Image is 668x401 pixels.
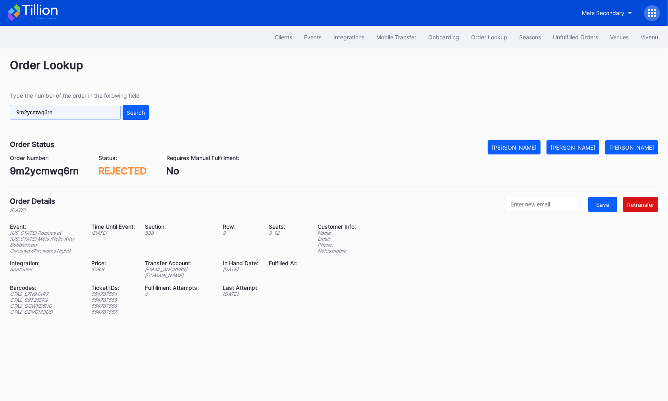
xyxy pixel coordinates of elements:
div: Price: [91,260,135,266]
div: Order Lookup [10,58,658,82]
button: Venues [604,30,635,44]
div: Type the number of the order in the following field [10,92,149,99]
div: Time Until Event: [91,223,135,230]
div: Section: [145,223,213,230]
div: [PERSON_NAME] [492,144,537,151]
div: Save [596,201,609,208]
div: [DATE] [10,207,55,213]
div: [PERSON_NAME] [609,144,654,151]
button: Mets Secondary [576,6,638,20]
div: Retransfer [627,201,654,208]
div: [DATE] [223,266,259,272]
div: [DATE] [223,291,259,297]
div: SeatGeek [10,266,81,272]
div: 0 [145,291,213,297]
div: $ 58.8 [91,266,135,272]
button: [PERSON_NAME] [547,140,599,154]
div: Unfulfilled Orders [553,34,598,40]
div: C7A2-S9T26EK9 [10,297,81,303]
div: Order Number: [10,154,79,161]
div: [EMAIL_ADDRESS][DOMAIN_NAME] [145,266,213,278]
button: [PERSON_NAME] [488,140,541,154]
button: Onboarding [422,30,465,44]
div: Order Details [10,197,55,205]
div: Row: [223,223,259,230]
button: Events [298,30,327,44]
div: 554787565 [91,297,135,303]
div: In Hand Date: [223,260,259,266]
div: 554787566 [91,303,135,309]
div: No [166,165,239,177]
div: [PERSON_NAME] [551,144,595,151]
div: Seasons [519,34,541,40]
div: Phone: [318,242,356,248]
button: Search [123,105,149,120]
button: Order Lookup [465,30,513,44]
div: Last Attempt: [223,284,259,291]
div: Seats: [269,223,298,230]
div: Event: [10,223,81,230]
div: Order Lookup [471,34,507,40]
div: [DATE] [91,230,135,236]
div: 554787564 [91,291,135,297]
button: Seasons [513,30,547,44]
div: Onboarding [428,34,459,40]
div: Clients [275,34,292,40]
button: Clients [269,30,298,44]
div: C7A2-L7N94XR7 [10,291,81,297]
div: Integrations [333,34,364,40]
button: Save [588,197,617,212]
div: Notes: mobile [318,248,356,254]
div: Mets Secondary [582,10,624,16]
button: Retransfer [623,197,658,212]
div: Ticket IDs: [91,284,135,291]
div: Venues [610,34,629,40]
div: Fulfilled At: [269,260,298,266]
button: Integrations [327,30,370,44]
div: Search [127,109,145,116]
div: 9 [223,230,259,236]
div: Customer Info: [318,223,356,230]
div: Requires Manual Fulfillment: [166,154,239,161]
div: Vivenu [641,34,658,40]
div: 554787567 [91,309,135,315]
div: Mobile Transfer [376,34,416,40]
div: Fulfillment Attempts: [145,284,213,291]
input: GT59662 [10,105,121,120]
div: Events [304,34,321,40]
input: Enter new email [504,197,586,212]
div: C7A2-CDVGM3UD [10,309,81,315]
div: Status: [98,154,146,161]
div: Barcodes: [10,284,81,291]
div: Name: [318,230,356,236]
div: 9 - 12 [269,230,298,236]
div: Order Status [10,140,54,148]
button: Mobile Transfer [370,30,422,44]
div: Integration: [10,260,81,266]
button: Vivenu [635,30,664,44]
div: 538 [145,230,213,236]
div: Email: [318,236,356,242]
div: 9m2ycmwq6rn [10,165,79,177]
button: [PERSON_NAME] [605,140,658,154]
div: [US_STATE] Rockies at [US_STATE] Mets (Hello Kitty Bobblehead Giveaway/Fireworks Night) [10,230,81,254]
div: Transfer Account: [145,260,213,266]
button: Unfulfilled Orders [547,30,604,44]
div: C7A2-QGWXB5HG [10,303,81,309]
div: REJECTED [98,165,146,177]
